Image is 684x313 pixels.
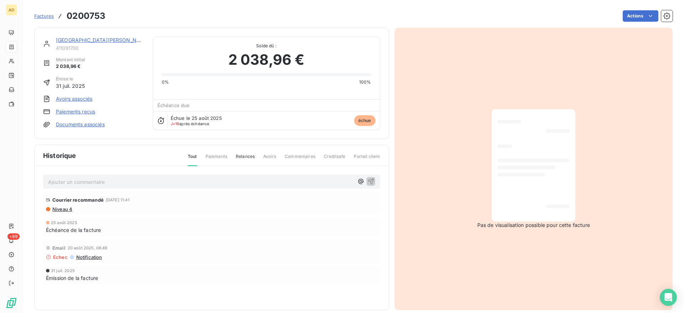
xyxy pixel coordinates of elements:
span: 31 juil. 2025 [51,269,75,273]
span: 31 juil. 2025 [56,82,85,90]
span: 25 août 2025 [51,221,77,225]
span: Échéance due [157,102,190,108]
span: Solde dû : [162,43,371,49]
span: Commentaires [285,153,315,165]
span: [DATE] 11:41 [106,198,130,202]
div: Open Intercom Messenger [660,289,677,306]
span: Émission de la facture [46,274,98,282]
a: Paiements reçus [56,108,95,115]
a: Documents associés [56,121,105,128]
div: AD [6,4,17,16]
span: Factures [34,13,54,19]
span: 20 août 2025, 08:49 [68,246,108,250]
span: Notification [76,254,102,260]
span: Tout [188,153,197,166]
button: Actions [623,10,658,22]
span: 2 038,96 € [56,63,85,70]
a: [GEOGRAPHIC_DATA][PERSON_NAME] [56,37,150,43]
span: Courrier recommandé [52,197,104,203]
span: Paiements [206,153,227,165]
span: J+18 [171,121,180,126]
span: après échéance [171,122,209,126]
span: 2 038,96 € [228,49,305,70]
span: Creditsafe [324,153,346,165]
span: Avoirs [263,153,276,165]
span: Échue le 25 août 2025 [171,115,222,121]
span: Portail client [354,153,380,165]
span: Échéance de la facture [46,226,101,234]
span: Émise le [56,76,85,82]
a: Factures [34,12,54,20]
span: Montant initial [56,57,85,63]
span: +99 [7,233,20,240]
span: Pas de visualisation possible pour cette facture [477,222,590,229]
span: 0% [162,79,169,85]
span: échue [354,115,375,126]
img: Logo LeanPay [6,297,17,309]
span: Relances [236,153,255,165]
span: 100% [359,79,371,85]
h3: 0200753 [67,10,105,22]
span: Niveau 4 [52,206,72,212]
span: Historique [43,151,76,160]
span: 411091700 [56,45,144,51]
a: Avoirs associés [56,95,92,102]
span: Echec [53,254,68,260]
span: Email [52,245,66,251]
